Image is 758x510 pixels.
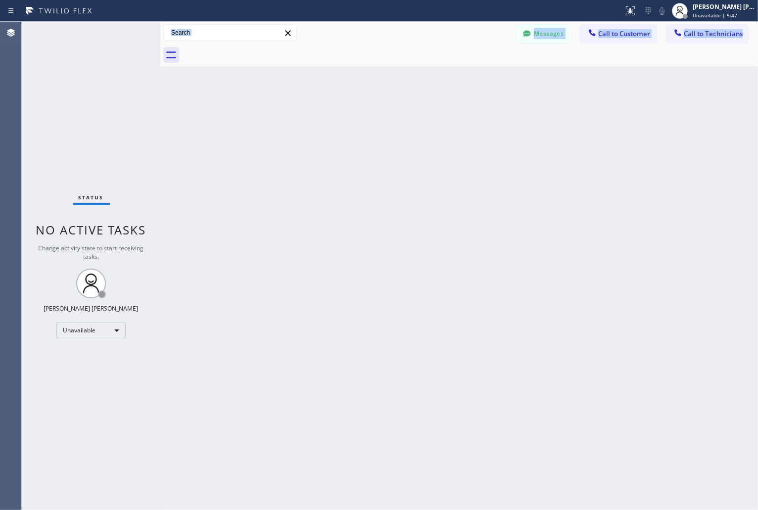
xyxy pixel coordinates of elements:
div: Unavailable [56,323,126,338]
button: Mute [655,4,669,18]
span: Call to Customer [598,29,650,38]
span: Status [79,194,104,201]
input: Search [164,25,296,41]
span: No active tasks [36,222,146,238]
button: Messages [517,24,571,43]
button: Call to Technicians [666,24,748,43]
span: Change activity state to start receiving tasks. [39,244,144,261]
span: Call to Technicians [684,29,743,38]
button: Call to Customer [581,24,657,43]
div: [PERSON_NAME] [PERSON_NAME] [44,304,139,313]
div: [PERSON_NAME] [PERSON_NAME] [693,2,755,11]
span: Unavailable | 5:47 [693,12,737,19]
